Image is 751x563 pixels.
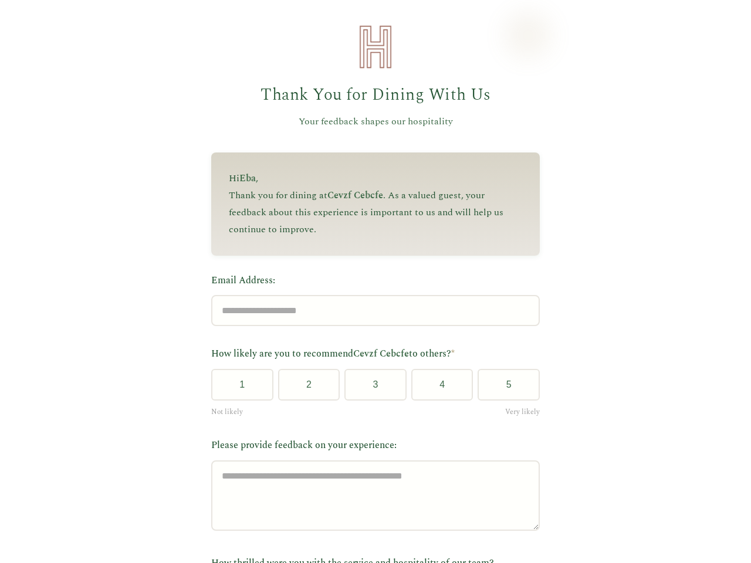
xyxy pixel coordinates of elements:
[211,114,540,130] p: Your feedback shapes our hospitality
[344,369,407,401] button: 3
[353,347,409,361] span: Cevzf Cebcfe
[278,369,340,401] button: 2
[478,369,540,401] button: 5
[229,187,522,238] p: Thank you for dining at . As a valued guest, your feedback about this experience is important to ...
[211,273,540,289] label: Email Address:
[411,369,473,401] button: 4
[239,171,256,185] span: Eba
[229,170,522,187] p: Hi ,
[505,406,540,418] span: Very likely
[211,438,540,453] label: Please provide feedback on your experience:
[211,369,273,401] button: 1
[352,23,399,70] img: Heirloom Hospitality Logo
[211,82,540,108] h1: Thank You for Dining With Us
[211,406,243,418] span: Not likely
[327,188,383,202] span: Cevzf Cebcfe
[211,347,540,362] label: How likely are you to recommend to others?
